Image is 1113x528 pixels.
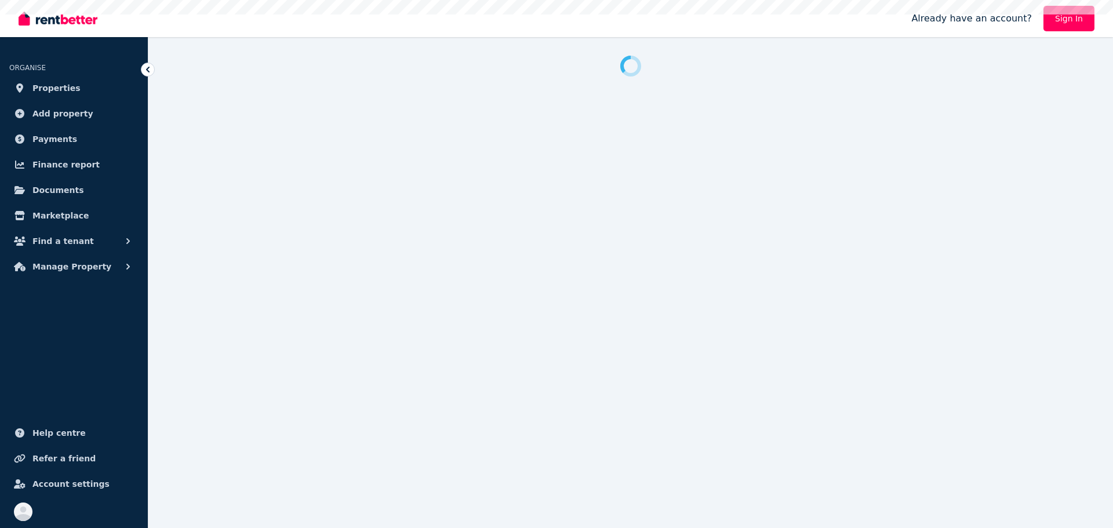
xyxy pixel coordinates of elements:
[9,472,139,496] a: Account settings
[32,426,86,440] span: Help centre
[9,64,46,72] span: ORGANISE
[32,209,89,223] span: Marketplace
[911,12,1032,26] span: Already have an account?
[19,10,97,27] img: RentBetter
[32,477,110,491] span: Account settings
[9,421,139,445] a: Help centre
[9,102,139,125] a: Add property
[9,230,139,253] button: Find a tenant
[9,204,139,227] a: Marketplace
[9,179,139,202] a: Documents
[32,234,94,248] span: Find a tenant
[32,451,96,465] span: Refer a friend
[9,153,139,176] a: Finance report
[9,447,139,470] a: Refer a friend
[32,107,93,121] span: Add property
[32,158,100,172] span: Finance report
[32,132,77,146] span: Payments
[32,183,84,197] span: Documents
[32,260,111,274] span: Manage Property
[1043,6,1094,31] a: Sign In
[9,255,139,278] button: Manage Property
[32,81,81,95] span: Properties
[9,77,139,100] a: Properties
[9,128,139,151] a: Payments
